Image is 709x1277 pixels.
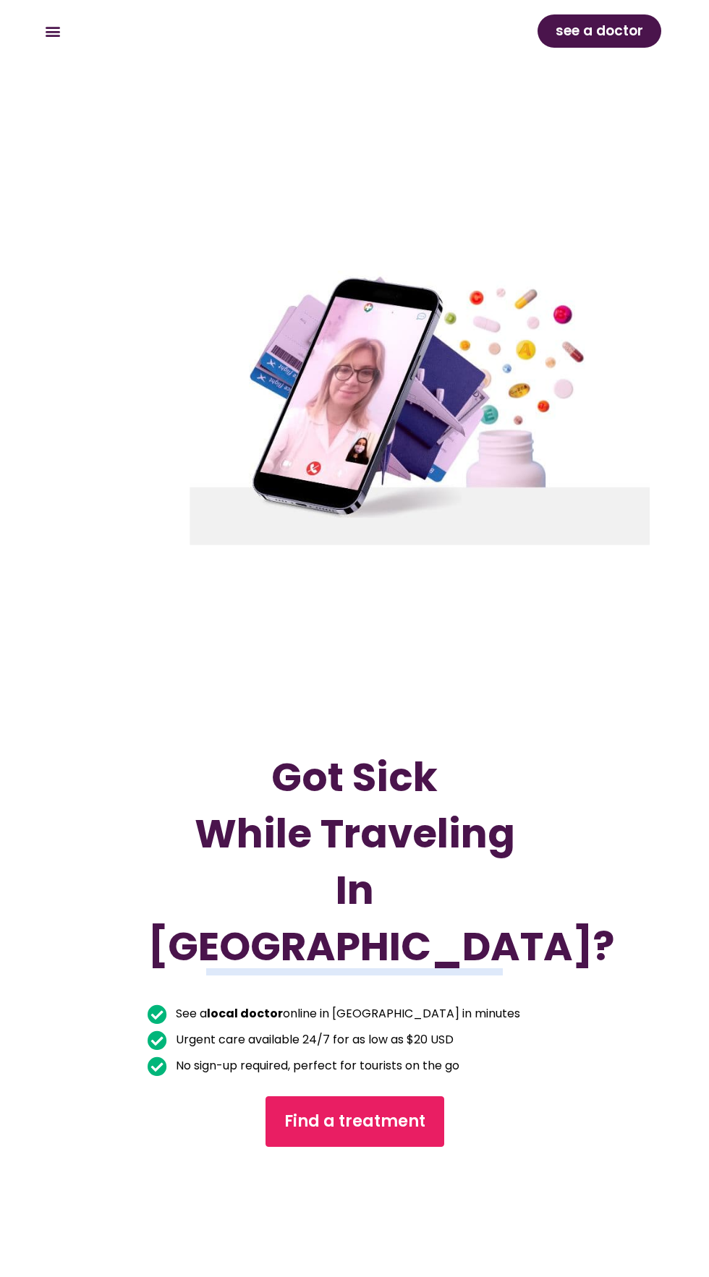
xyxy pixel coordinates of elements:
span: see a doctor [556,20,643,43]
iframe: Customer reviews powered by Trustpilot [155,1169,394,1277]
span: No sign-up required, perfect for tourists on the go [172,1056,459,1076]
div: Menu Toggle [41,20,64,43]
a: Find a treatment [266,1096,444,1147]
span: Urgent care available 24/7 for as low as $20 USD [172,1030,454,1050]
a: see a doctor [538,14,661,48]
h1: Got Sick While Traveling In [GEOGRAPHIC_DATA]? [148,749,561,975]
b: local doctor [207,1005,283,1022]
span: See a online in [GEOGRAPHIC_DATA] in minutes [172,1004,520,1024]
span: Find a treatment [284,1110,425,1133]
